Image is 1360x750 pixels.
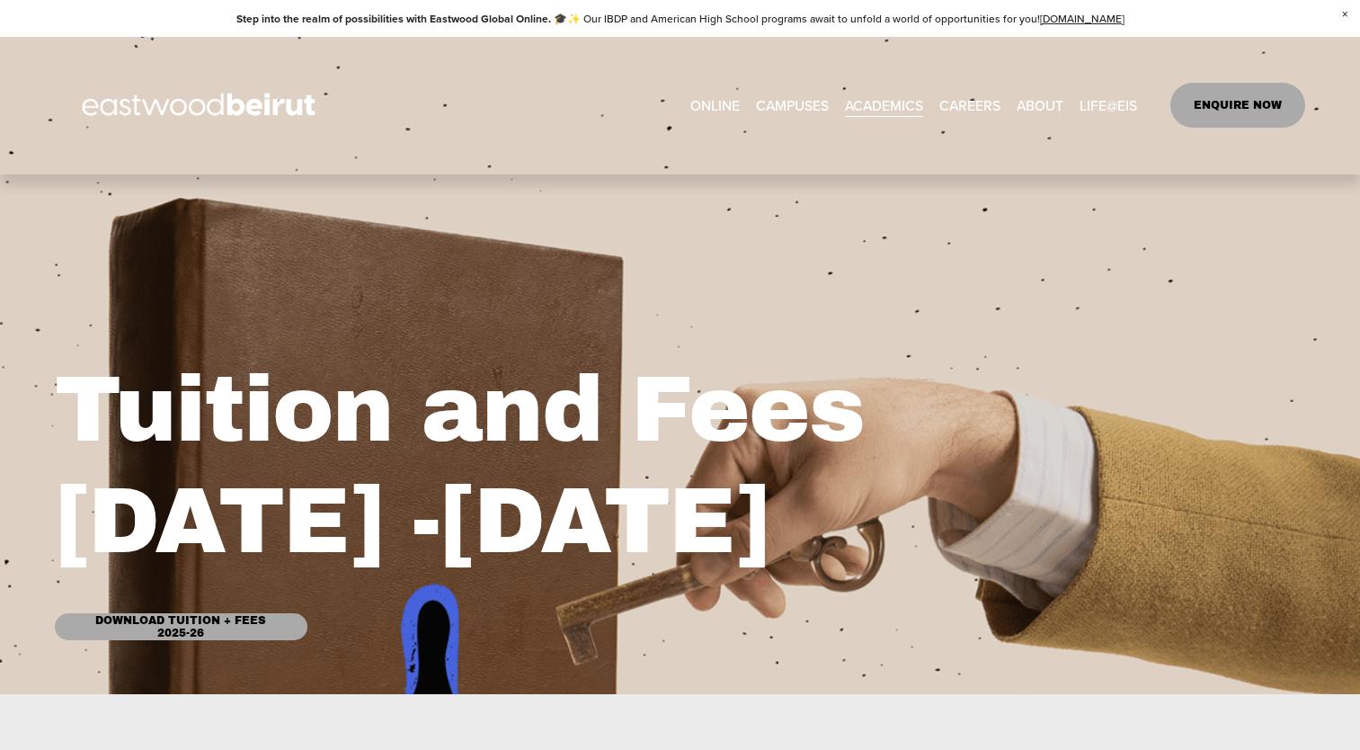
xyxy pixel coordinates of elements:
a: ENQUIRE NOW [1170,83,1306,128]
span: ACADEMICS [845,93,923,118]
a: ONLINE [690,92,740,120]
a: folder dropdown [845,92,923,120]
img: EastwoodIS Global Site [55,60,348,152]
a: folder dropdown [1080,92,1137,120]
a: folder dropdown [756,92,829,120]
a: [DOMAIN_NAME] [1040,11,1124,26]
span: LIFE@EIS [1080,93,1137,118]
span: CAMPUSES [756,93,829,118]
a: CAREERS [939,92,1000,120]
a: folder dropdown [1017,92,1063,120]
span: ABOUT [1017,93,1063,118]
h1: Tuition and Fees [DATE] -[DATE] [55,355,991,577]
a: Download Tuition + Fees 2025-26 [55,613,307,640]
